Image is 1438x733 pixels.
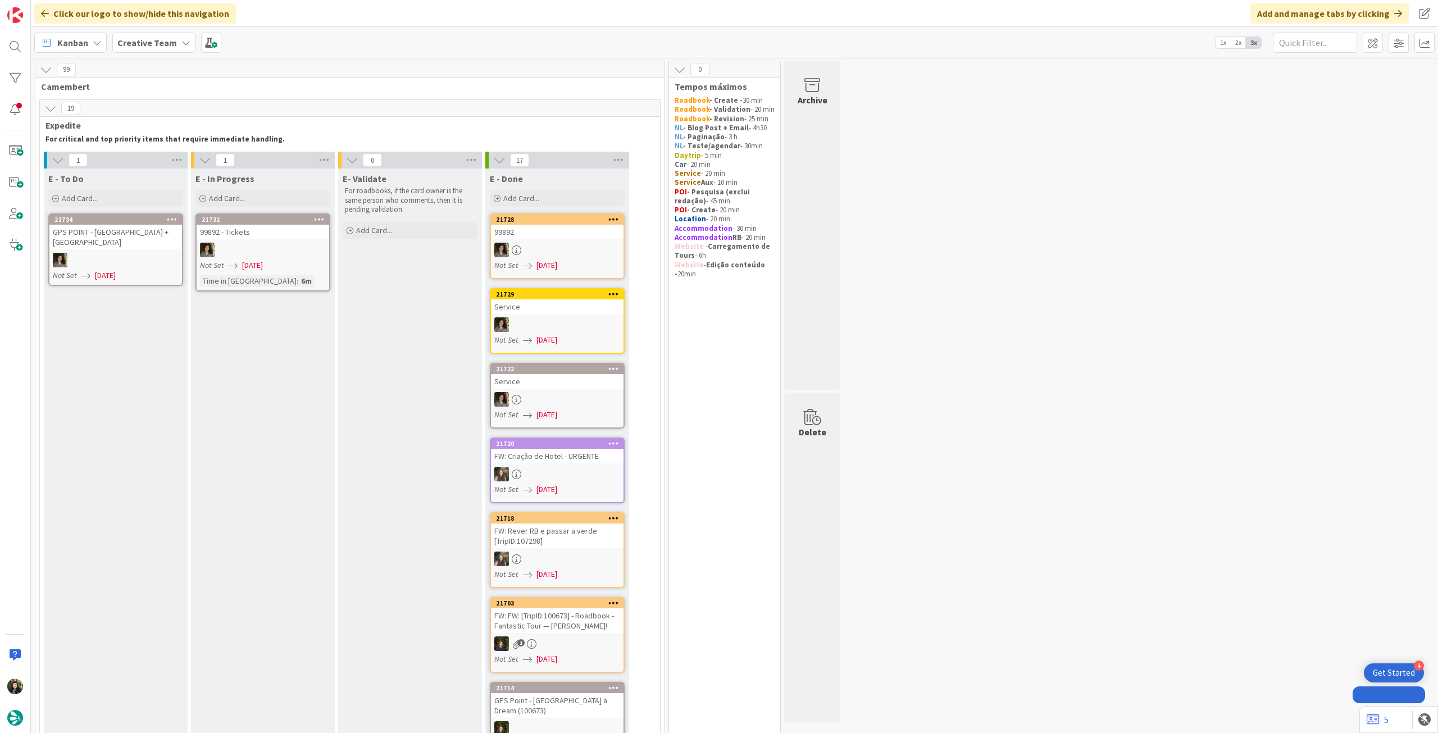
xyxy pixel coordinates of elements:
[675,81,766,92] span: Tempos máximos
[490,363,625,429] a: 21722ServiceMSNot Set[DATE]
[494,654,518,664] i: Not Set
[798,93,827,107] div: Archive
[675,169,701,178] strong: Service
[34,3,236,24] div: Click our logo to show/hide this navigation
[491,598,624,608] div: 21703
[7,679,23,694] img: BC
[675,260,767,279] strong: Edição conteúdo -
[491,215,624,225] div: 21728
[490,438,625,503] a: 21720FW: Criação de Hotel - URGENTEIGNot Set[DATE]
[510,153,529,167] span: 17
[683,132,725,142] strong: - Paginação
[195,213,330,292] a: 2173299892 - TicketsMSNot Set[DATE]Time in [GEOGRAPHIC_DATA]:6m
[491,513,624,523] div: 21718
[298,275,315,287] div: 6m
[494,484,518,494] i: Not Set
[54,216,182,224] div: 21734
[675,142,775,151] p: - 30min
[675,242,704,251] strong: Website
[496,515,624,522] div: 21718
[491,299,624,314] div: Service
[1250,3,1409,24] div: Add and manage tabs by clicking
[363,153,382,167] span: 0
[1273,33,1357,53] input: Quick Filter...
[675,124,775,133] p: - 4h30
[675,242,775,261] p: - - 6h
[709,104,750,114] strong: - Validation
[675,104,709,114] strong: Roadbook
[675,205,687,215] strong: POI
[536,653,557,665] span: [DATE]
[7,7,23,23] img: Visit kanbanzone.com
[1216,37,1231,48] span: 1x
[197,243,329,257] div: MS
[675,187,687,197] strong: POI
[48,173,84,184] span: E - To Do
[195,173,254,184] span: E - In Progress
[675,160,775,169] p: - 20 min
[490,173,523,184] span: E - Done
[1246,37,1261,48] span: 3x
[345,186,475,214] p: For roadbooks, if the card owner is the same person who comments, then it is pending validation
[1414,661,1424,671] div: 4
[732,233,741,242] strong: RB
[491,225,624,239] div: 99892
[491,289,624,299] div: 21729
[491,552,624,566] div: IG
[690,63,709,76] span: 0
[675,95,709,105] strong: Roadbook
[675,114,709,124] strong: Roadbook
[491,693,624,718] div: GPS Point - [GEOGRAPHIC_DATA] a Dream (100673)
[491,598,624,633] div: 21703FW: FW: [TripID:100673] - Roadbook - Fantastic Tour — [PERSON_NAME]!
[675,177,701,187] strong: Service
[1364,663,1424,682] div: Open Get Started checklist, remaining modules: 4
[117,37,177,48] b: Creative Team
[675,151,701,160] strong: Daytrip
[536,259,557,271] span: [DATE]
[343,173,386,184] span: E- Validate
[683,123,749,133] strong: - Blog Post + Email
[675,169,775,178] p: - 20 min
[49,253,182,267] div: MS
[41,81,650,92] span: Camembert
[675,96,775,105] p: 30 min
[675,233,732,242] strong: Accommodation
[490,213,625,279] a: 2172899892MSNot Set[DATE]
[496,440,624,448] div: 21720
[491,215,624,239] div: 2172899892
[61,102,80,115] span: 19
[799,425,826,439] div: Delete
[62,193,98,203] span: Add Card...
[517,639,525,647] span: 1
[503,193,539,203] span: Add Card...
[675,160,686,169] strong: Car
[7,710,23,726] img: avatar
[496,599,624,607] div: 21703
[1373,667,1415,679] div: Get Started
[675,105,775,114] p: - 20 min
[491,317,624,332] div: MS
[200,275,297,287] div: Time in [GEOGRAPHIC_DATA]
[491,364,624,374] div: 21722
[494,243,509,257] img: MS
[216,153,235,167] span: 1
[687,205,716,215] strong: - Create
[491,513,624,548] div: 21718FW: Rever RB e passar a verde [TripID:107298]
[536,334,557,346] span: [DATE]
[701,177,713,187] strong: Aux
[675,141,683,151] strong: NL
[49,225,182,249] div: GPS POINT - [GEOGRAPHIC_DATA] + [GEOGRAPHIC_DATA]
[57,36,88,49] span: Kanban
[709,114,744,124] strong: - Revision
[491,523,624,548] div: FW: Rever RB e passar a verde [TripID:107298]
[675,132,683,142] strong: NL
[494,409,518,420] i: Not Set
[675,133,775,142] p: - 3 h
[496,365,624,373] div: 21722
[197,215,329,239] div: 2173299892 - Tickets
[494,467,509,481] img: IG
[675,242,772,260] strong: Carregamento de Tours
[491,392,624,407] div: MS
[200,260,224,270] i: Not Set
[491,364,624,389] div: 21722Service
